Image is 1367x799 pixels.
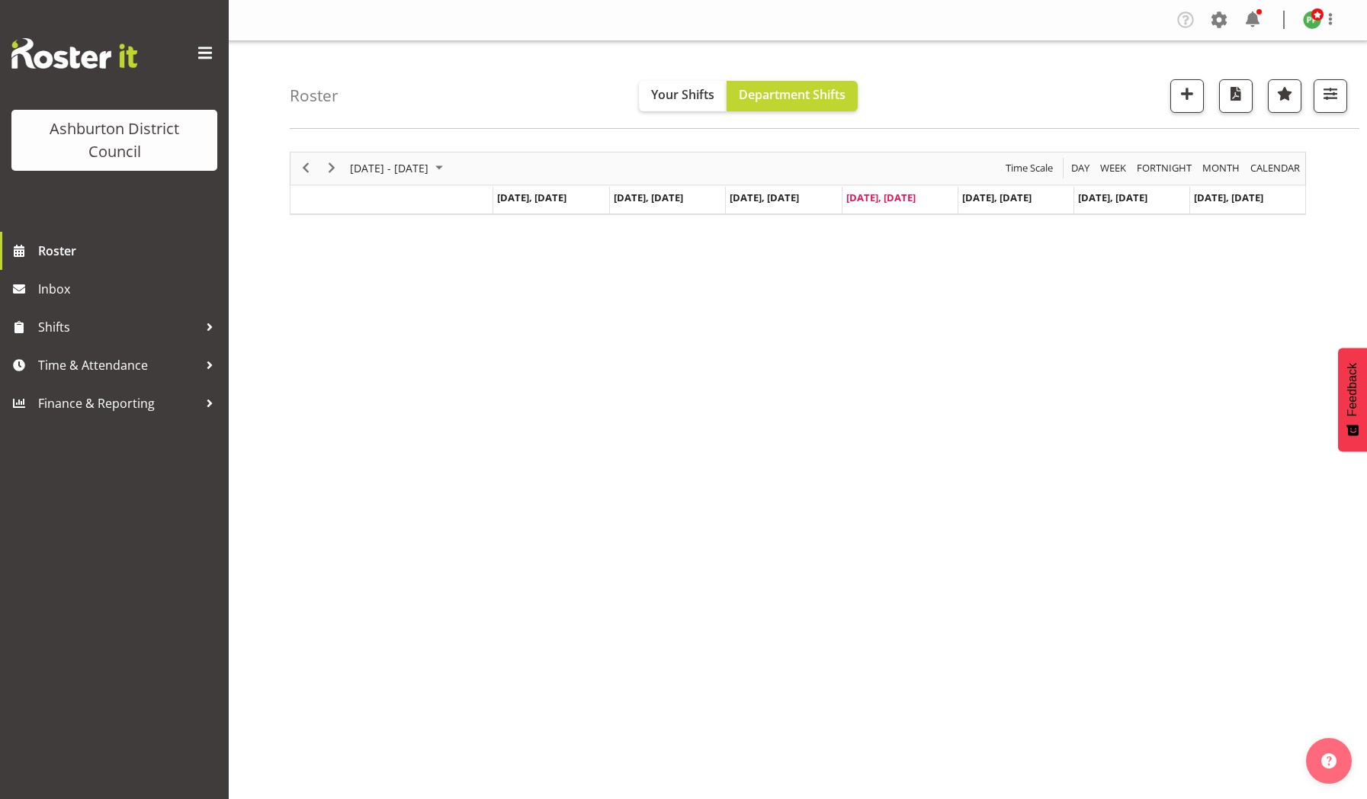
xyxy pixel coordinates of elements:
[38,239,221,262] span: Roster
[1099,159,1128,178] span: Week
[11,38,137,69] img: Rosterit website logo
[1248,159,1303,178] button: Month
[739,86,846,103] span: Department Shifts
[296,159,316,178] button: Previous
[1268,79,1301,113] button: Highlight an important date within the roster.
[27,117,202,163] div: Ashburton District Council
[846,191,916,204] span: [DATE], [DATE]
[1321,753,1337,769] img: help-xxl-2.png
[730,191,799,204] span: [DATE], [DATE]
[1303,11,1321,29] img: polly-price11030.jpg
[293,152,319,185] div: previous period
[38,392,198,415] span: Finance & Reporting
[1201,159,1241,178] span: Month
[1134,159,1195,178] button: Fortnight
[1200,159,1243,178] button: Timeline Month
[651,86,714,103] span: Your Shifts
[345,152,452,185] div: Sep 29 - Oct 05, 2025
[348,159,430,178] span: [DATE] - [DATE]
[1078,191,1147,204] span: [DATE], [DATE]
[1338,348,1367,451] button: Feedback - Show survey
[1098,159,1129,178] button: Timeline Week
[1170,79,1204,113] button: Add a new shift
[38,316,198,339] span: Shifts
[1003,159,1056,178] button: Time Scale
[38,354,198,377] span: Time & Attendance
[497,191,566,204] span: [DATE], [DATE]
[639,81,727,111] button: Your Shifts
[348,159,450,178] button: October 2025
[1069,159,1093,178] button: Timeline Day
[290,87,339,104] h4: Roster
[962,191,1032,204] span: [DATE], [DATE]
[614,191,683,204] span: [DATE], [DATE]
[1194,191,1263,204] span: [DATE], [DATE]
[1135,159,1193,178] span: Fortnight
[1070,159,1091,178] span: Day
[322,159,342,178] button: Next
[319,152,345,185] div: next period
[727,81,858,111] button: Department Shifts
[1219,79,1253,113] button: Download a PDF of the roster according to the set date range.
[38,278,221,300] span: Inbox
[1249,159,1301,178] span: calendar
[290,152,1306,215] div: Timeline Week of October 2, 2025
[1314,79,1347,113] button: Filter Shifts
[1004,159,1054,178] span: Time Scale
[1346,363,1359,416] span: Feedback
